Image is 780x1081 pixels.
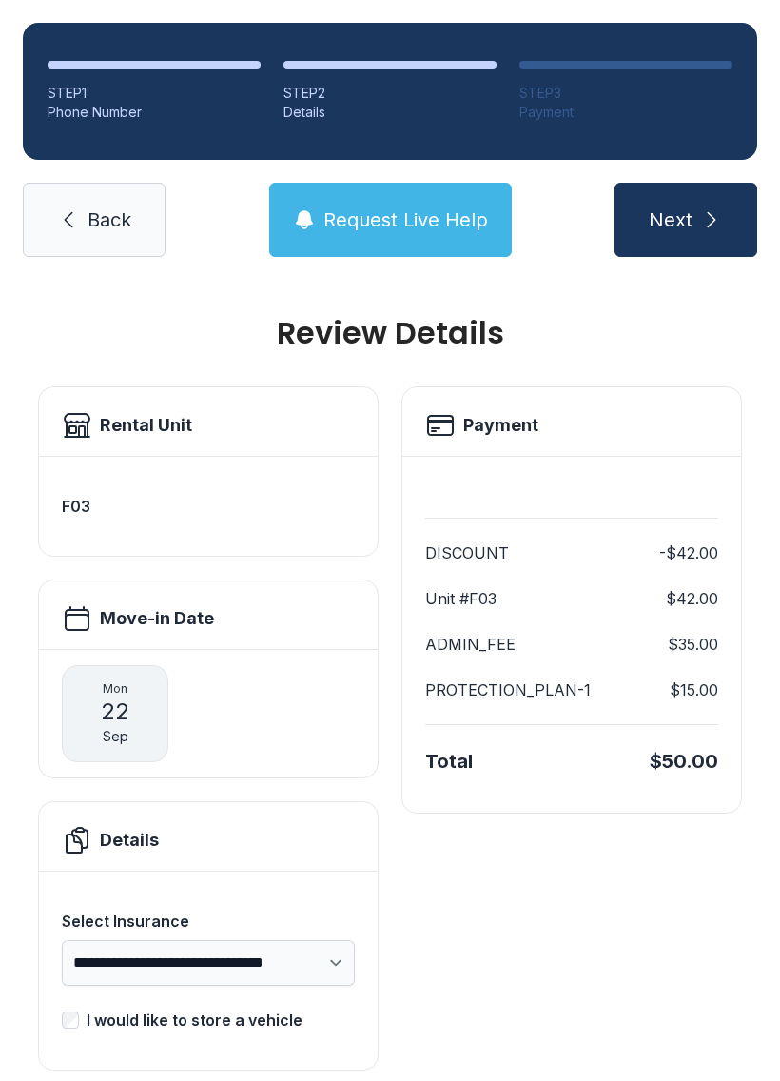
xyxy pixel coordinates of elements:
h1: Review Details [38,318,742,348]
h2: Rental Unit [100,412,192,439]
div: STEP 3 [519,84,732,103]
dd: -$42.00 [659,541,718,564]
h2: Payment [463,412,538,439]
span: 22 [101,697,129,727]
div: Details [283,103,497,122]
div: STEP 2 [283,84,497,103]
div: Payment [519,103,732,122]
h2: Details [100,827,159,854]
span: Back [88,206,131,233]
div: STEP 1 [48,84,261,103]
dd: $15.00 [670,678,718,701]
span: Request Live Help [323,206,488,233]
dd: $42.00 [666,587,718,610]
div: $50.00 [650,748,718,775]
h3: F03 [62,495,355,518]
div: Select Insurance [62,910,355,933]
select: Select Insurance [62,940,355,986]
h2: Move-in Date [100,605,214,632]
dt: PROTECTION_PLAN-1 [425,678,591,701]
dt: Unit #F03 [425,587,497,610]
div: I would like to store a vehicle [87,1009,302,1032]
div: Total [425,748,473,775]
dt: ADMIN_FEE [425,633,516,656]
div: Phone Number [48,103,261,122]
span: Sep [103,727,128,746]
dt: DISCOUNT [425,541,509,564]
dd: $35.00 [668,633,718,656]
span: Next [649,206,692,233]
span: Mon [103,681,127,697]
